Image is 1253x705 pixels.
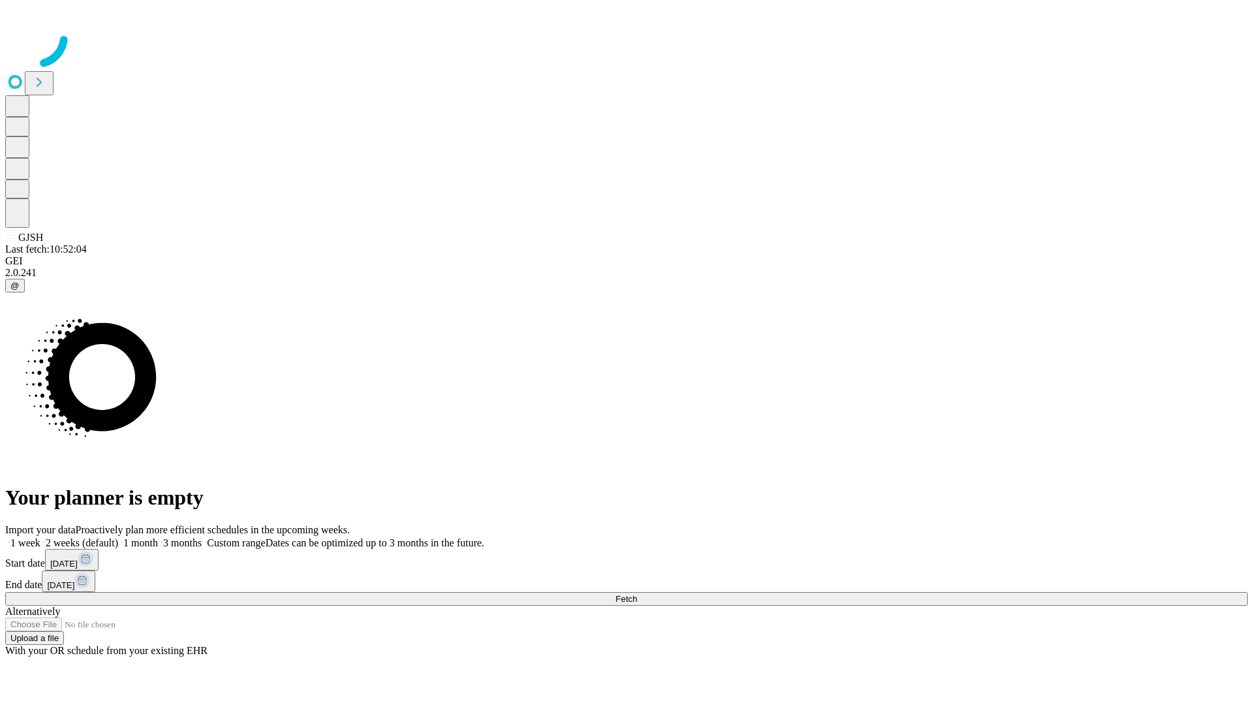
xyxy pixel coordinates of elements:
[5,645,208,656] span: With your OR schedule from your existing EHR
[615,594,637,604] span: Fetch
[47,580,74,590] span: [DATE]
[76,524,350,535] span: Proactively plan more efficient schedules in the upcoming weeks.
[5,243,87,255] span: Last fetch: 10:52:04
[5,631,64,645] button: Upload a file
[123,537,158,548] span: 1 month
[5,486,1248,510] h1: Your planner is empty
[207,537,265,548] span: Custom range
[5,267,1248,279] div: 2.0.241
[5,549,1248,571] div: Start date
[5,279,25,292] button: @
[42,571,95,592] button: [DATE]
[10,281,20,290] span: @
[5,606,60,617] span: Alternatively
[18,232,43,243] span: GJSH
[5,592,1248,606] button: Fetch
[163,537,202,548] span: 3 months
[266,537,484,548] span: Dates can be optimized up to 3 months in the future.
[5,524,76,535] span: Import your data
[5,571,1248,592] div: End date
[45,549,99,571] button: [DATE]
[46,537,118,548] span: 2 weeks (default)
[10,537,40,548] span: 1 week
[50,559,78,569] span: [DATE]
[5,255,1248,267] div: GEI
